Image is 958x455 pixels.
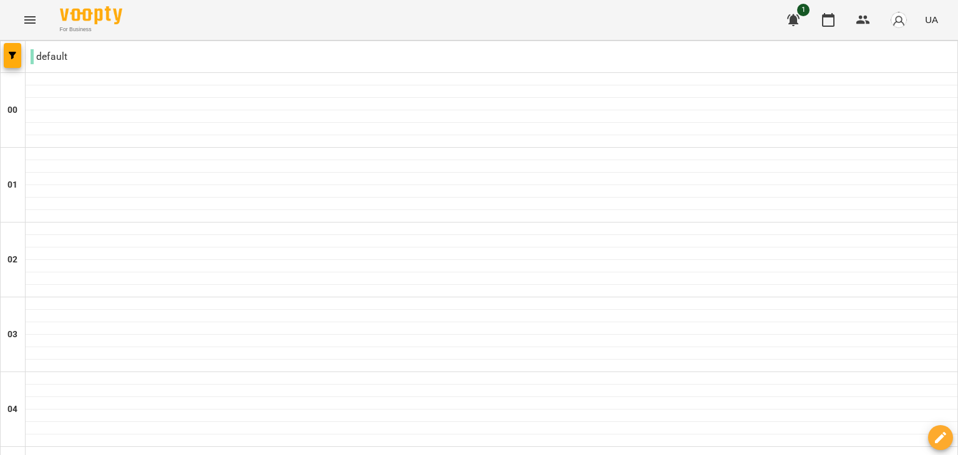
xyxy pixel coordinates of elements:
h6: 03 [7,328,17,342]
span: UA [925,13,938,26]
p: default [31,49,67,64]
h6: 02 [7,253,17,267]
span: 1 [797,4,810,16]
button: UA [920,8,943,31]
img: avatar_s.png [890,11,907,29]
h6: 04 [7,403,17,416]
span: For Business [60,26,122,34]
h6: 00 [7,103,17,117]
h6: 01 [7,178,17,192]
button: Menu [15,5,45,35]
img: Voopty Logo [60,6,122,24]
